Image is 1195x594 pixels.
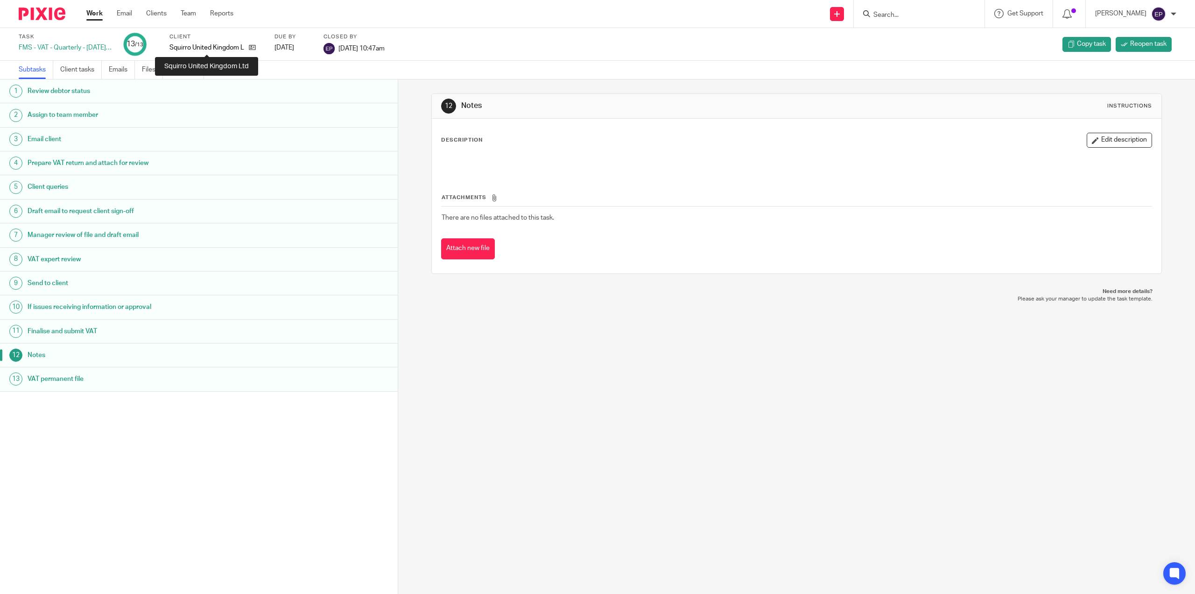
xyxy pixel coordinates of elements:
a: Email [117,9,132,18]
span: [DATE] 10:47am [338,45,385,51]
h1: Manager review of file and draft email [28,228,268,242]
button: Attach new file [441,238,495,259]
span: There are no files attached to this task. [442,215,554,221]
span: Get Support [1007,10,1043,17]
div: FMS - VAT - Quarterly - [DATE] - [DATE] [19,43,112,52]
h1: Prepare VAT return and attach for review [28,156,268,170]
p: Description [441,136,483,144]
img: svg%3E [323,43,335,54]
h1: Assign to team member [28,108,268,122]
a: Copy task [1062,37,1111,52]
div: 12 [441,99,456,114]
h1: Client queries [28,180,268,194]
h1: VAT permanent file [28,372,268,386]
h1: Send to client [28,276,268,290]
a: Reports [210,9,233,18]
div: [DATE] [274,43,312,52]
a: Audit logs [211,61,247,79]
h1: Notes [461,101,816,111]
p: [PERSON_NAME] [1095,9,1146,18]
img: svg%3E [1151,7,1166,21]
a: Notes (0) [170,61,204,79]
label: Client [169,33,263,41]
div: 6 [9,205,22,218]
p: Please ask your manager to update the task template. [441,295,1152,303]
label: Task [19,33,112,41]
div: Instructions [1107,102,1152,110]
div: 11 [9,325,22,338]
div: 13 [9,372,22,386]
span: Attachments [442,195,486,200]
h1: Review debtor status [28,84,268,98]
h1: Draft email to request client sign-off [28,204,268,218]
img: Pixie [19,7,65,20]
a: Emails [109,61,135,79]
a: Team [181,9,196,18]
div: 2 [9,109,22,122]
h1: Notes [28,348,268,362]
div: 12 [9,349,22,362]
input: Search [872,11,956,20]
div: 4 [9,157,22,170]
label: Closed by [323,33,385,41]
small: /13 [135,42,143,47]
label: Due by [274,33,312,41]
div: 3 [9,133,22,146]
a: Subtasks [19,61,53,79]
div: 1 [9,85,22,98]
div: 10 [9,301,22,314]
h1: Finalise and submit VAT [28,324,268,338]
div: 9 [9,277,22,290]
p: Need more details? [441,288,1152,295]
div: 5 [9,181,22,194]
div: 8 [9,253,22,266]
a: Reopen task [1116,37,1172,52]
a: Clients [146,9,167,18]
a: Work [86,9,103,18]
h1: VAT expert review [28,252,268,266]
h1: If issues receiving information or approval [28,300,268,314]
a: Files [142,61,163,79]
h1: Email client [28,132,268,146]
a: Client tasks [60,61,102,79]
div: 7 [9,229,22,242]
p: Squirro United Kingdom Ltd [169,43,244,52]
span: Reopen task [1130,39,1167,49]
div: 13 [127,39,143,50]
button: Edit description [1087,133,1152,148]
span: Copy task [1077,39,1106,49]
